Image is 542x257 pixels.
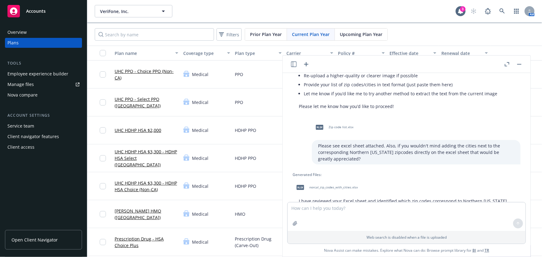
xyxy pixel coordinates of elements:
[5,142,82,152] a: Client access
[100,239,106,245] input: Toggle Row Selected
[115,208,178,221] a: [PERSON_NAME] HMO ([GEOGRAPHIC_DATA])
[5,2,82,20] a: Accounts
[299,103,514,110] p: Please let me know how you’d like to proceed!
[100,71,106,78] input: Toggle Row Selected
[95,28,214,41] input: Search by name
[235,155,257,161] span: HDHP PPO
[115,236,178,249] a: Prescription Drug - HSA Choice Plus
[112,46,181,61] button: Plan name
[304,71,514,80] li: Re-upload a higher-quality or clearer image if possible
[100,99,106,106] input: Toggle Row Selected
[7,38,19,48] div: Plans
[510,5,523,17] a: Switch app
[115,68,178,81] a: UHC PPO - Choice PPO (Non-CA)
[5,79,82,89] a: Manage files
[387,46,439,61] button: Effective date
[5,38,82,48] a: Plans
[192,155,208,161] span: Medical
[7,69,68,79] div: Employee experience builder
[226,31,239,38] span: Filters
[11,237,58,243] span: Open Client Navigator
[291,235,522,240] p: Web search is disabled when a file is uploaded
[115,180,178,193] a: UHC HDHP HSA $3,300 - HDHP HSA Choice (Non-CA)
[316,125,323,129] span: xlsx
[235,71,244,78] span: PPO
[192,127,208,133] span: Medical
[192,99,208,106] span: Medical
[297,185,304,190] span: xlsx
[192,239,208,245] span: Medical
[318,142,514,162] p: Please see excel sheet attached. Also, if you wouldn't mind adding the cities next to the corresp...
[439,46,490,61] button: Renewal date
[309,185,358,189] span: norcal_zip_codes_with_cities.xlsx
[218,30,240,39] span: Filters
[235,50,275,56] div: Plan type
[312,119,355,135] div: xlsxZip code list.xlsx
[115,148,178,168] a: UHC HDHP HSA $3,300 - HDHP HSA Select ([GEOGRAPHIC_DATA])
[467,5,480,17] a: Start snowing
[100,50,106,56] input: Select all
[7,132,59,142] div: Client navigator features
[181,46,232,61] button: Coverage type
[5,112,82,119] div: Account settings
[216,28,242,41] button: Filters
[7,79,34,89] div: Manage files
[482,5,494,17] a: Report a Bug
[5,69,82,79] a: Employee experience builder
[7,142,34,152] div: Client access
[472,248,476,253] a: BI
[7,121,34,131] div: Service team
[5,132,82,142] a: Client navigator features
[5,121,82,131] a: Service team
[192,183,208,189] span: Medical
[233,46,284,61] button: Plan type
[183,50,223,56] div: Coverage type
[235,236,282,249] span: Prescription Drug (Carve-Out)
[7,27,27,37] div: Overview
[235,183,257,189] span: HDHP PPO
[299,198,514,217] p: I have reviewed your Excel sheet and identified which zip codes correspond to Northern [US_STATE]...
[460,6,466,12] div: 3
[293,172,521,177] div: Generated Files:
[26,9,46,14] span: Accounts
[338,50,378,56] div: Policy #
[285,244,528,257] span: Nova Assist can make mistakes. Explore what Nova can do: Browse prompt library for and
[100,211,106,217] input: Toggle Row Selected
[304,89,514,98] li: Let me know if you’d like me to try another method to extract the text from the current image
[115,50,171,56] div: Plan name
[100,127,106,133] input: Toggle Row Selected
[496,5,508,17] a: Search
[5,60,82,66] div: Tools
[235,99,244,106] span: PPO
[250,31,282,38] span: Prior Plan Year
[304,80,514,89] li: Provide your list of zip codes/cities in text format (just paste them here)
[192,211,208,217] span: Medical
[115,96,178,109] a: UHC PPO - Select PPO ([GEOGRAPHIC_DATA])
[390,50,430,56] div: Effective date
[115,127,161,133] a: UHC HDHP HSA $2,000
[329,125,353,129] span: Zip code list.xlsx
[192,71,208,78] span: Medical
[100,155,106,161] input: Toggle Row Selected
[5,27,82,37] a: Overview
[235,211,246,217] span: HMO
[293,180,359,195] div: xlsxnorcal_zip_codes_with_cities.xlsx
[284,46,336,61] button: Carrier
[441,50,481,56] div: Renewal date
[287,50,326,56] div: Carrier
[100,183,106,189] input: Toggle Row Selected
[100,8,154,15] span: VeriFone, Inc.
[292,31,330,38] span: Current Plan Year
[235,127,257,133] span: HDHP PPO
[336,46,387,61] button: Policy #
[7,90,38,100] div: Nova compare
[340,31,382,38] span: Upcoming Plan Year
[95,5,172,17] button: VeriFone, Inc.
[485,248,489,253] a: TR
[5,90,82,100] a: Nova compare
